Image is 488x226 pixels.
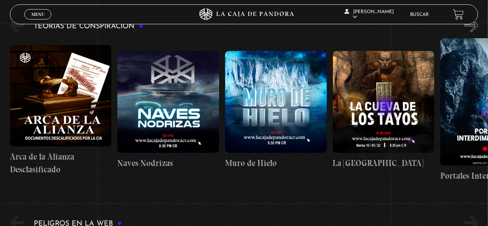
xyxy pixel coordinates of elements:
[333,157,435,169] h4: La [GEOGRAPHIC_DATA]
[225,38,327,182] a: Muro de Hielo
[10,38,112,182] a: Arca de la Alianza Desclasificado
[29,19,47,24] span: Cerrar
[453,9,464,20] a: View your shopping cart
[225,157,327,169] h4: Muro de Hielo
[117,157,219,169] h4: Naves Nodrizas
[465,18,478,32] button: Next
[333,38,435,182] a: La [GEOGRAPHIC_DATA]
[10,18,24,32] button: Previous
[410,12,429,17] a: Buscar
[34,23,144,30] h3: Teorías de Conspiración
[10,150,112,175] h4: Arca de la Alianza Desclasificado
[31,12,45,17] span: Menu
[344,10,394,19] span: [PERSON_NAME]
[117,38,219,182] a: Naves Nodrizas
